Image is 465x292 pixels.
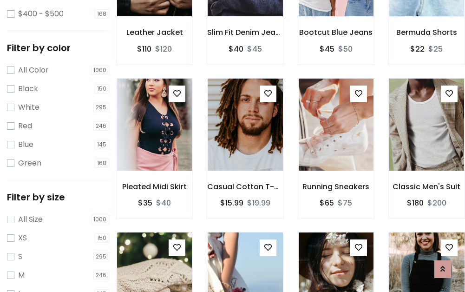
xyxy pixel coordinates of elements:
span: 150 [95,84,110,93]
span: 145 [95,140,110,149]
del: $25 [428,44,443,54]
span: 295 [93,103,110,112]
label: Red [18,120,32,132]
span: 168 [95,9,110,19]
span: 168 [95,159,110,168]
label: $400 - $500 [18,8,64,20]
h6: Leather Jacket [117,28,192,37]
h6: Classic Men's Suit [389,182,465,191]
del: $19.99 [247,198,270,208]
h5: Filter by size [7,192,109,203]
span: 246 [93,271,110,280]
del: $45 [247,44,262,54]
label: All Color [18,65,49,76]
h6: $45 [320,45,334,53]
h6: Slim Fit Denim Jeans [207,28,283,37]
h6: $35 [138,199,152,207]
label: Blue [18,139,33,150]
label: Black [18,83,38,94]
del: $75 [338,198,352,208]
del: $120 [155,44,172,54]
h6: $15.99 [220,199,243,207]
h6: Bermuda Shorts [389,28,465,37]
span: 150 [95,233,110,243]
span: 295 [93,252,110,261]
h6: Casual Cotton T-Shirt [207,182,283,191]
h6: Running Sneakers [298,182,374,191]
label: M [18,270,25,281]
h6: $180 [407,199,424,207]
span: 246 [93,121,110,131]
del: $40 [156,198,171,208]
del: $50 [338,44,353,54]
span: 1000 [91,66,110,75]
label: S [18,251,22,262]
h6: $22 [410,45,425,53]
h6: $110 [137,45,151,53]
h6: $40 [229,45,243,53]
del: $200 [427,198,446,208]
label: XS [18,232,27,244]
h5: Filter by color [7,42,109,53]
span: 1000 [91,215,110,224]
label: White [18,102,39,113]
h6: Bootcut Blue Jeans [298,28,374,37]
h6: $65 [320,199,334,207]
label: All Size [18,214,43,225]
label: Green [18,158,41,169]
h6: Pleated Midi Skirt [117,182,192,191]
